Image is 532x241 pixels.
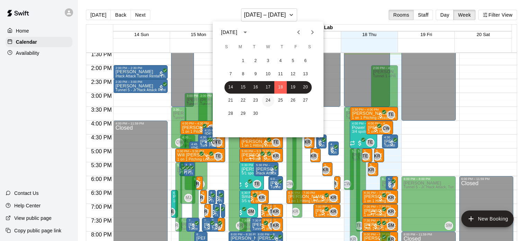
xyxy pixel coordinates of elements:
[299,68,312,80] button: 13
[237,81,249,94] button: 15
[237,94,249,107] button: 22
[262,55,274,67] button: 3
[239,26,251,38] button: calendar view is open, switch to year view
[220,40,233,54] span: Sunday
[299,55,312,67] button: 6
[287,68,299,80] button: 12
[249,94,262,107] button: 23
[274,68,287,80] button: 11
[224,94,237,107] button: 21
[299,81,312,94] button: 20
[234,40,247,54] span: Monday
[287,81,299,94] button: 19
[224,68,237,80] button: 7
[287,94,299,107] button: 26
[262,94,274,107] button: 24
[262,68,274,80] button: 10
[224,107,237,120] button: 28
[248,40,260,54] span: Tuesday
[274,94,287,107] button: 25
[249,55,262,67] button: 2
[237,55,249,67] button: 1
[299,94,312,107] button: 27
[237,107,249,120] button: 29
[305,25,319,39] button: Next month
[290,40,302,54] span: Friday
[224,81,237,94] button: 14
[249,107,262,120] button: 30
[221,29,237,36] div: [DATE]
[276,40,288,54] span: Thursday
[303,40,316,54] span: Saturday
[249,81,262,94] button: 16
[292,25,305,39] button: Previous month
[262,40,274,54] span: Wednesday
[237,68,249,80] button: 8
[274,55,287,67] button: 4
[262,81,274,94] button: 17
[249,68,262,80] button: 9
[274,81,287,94] button: 18
[287,55,299,67] button: 5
